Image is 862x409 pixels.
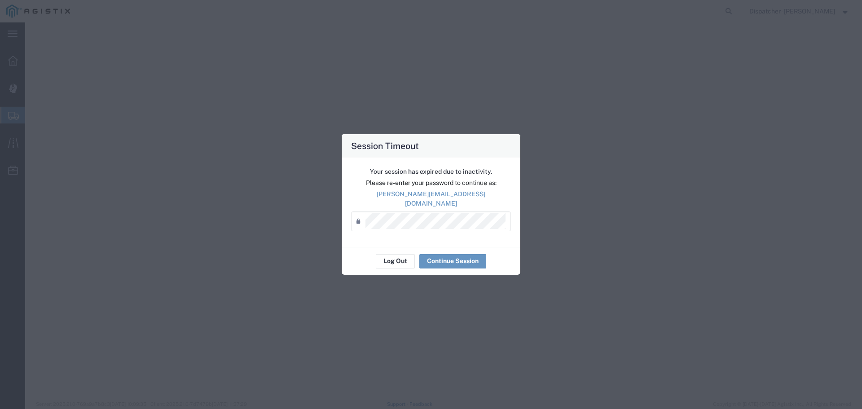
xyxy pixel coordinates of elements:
[351,139,419,152] h4: Session Timeout
[351,189,511,208] p: [PERSON_NAME][EMAIL_ADDRESS][DOMAIN_NAME]
[351,167,511,176] p: Your session has expired due to inactivity.
[351,178,511,188] p: Please re-enter your password to continue as:
[376,254,415,268] button: Log Out
[419,254,486,268] button: Continue Session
